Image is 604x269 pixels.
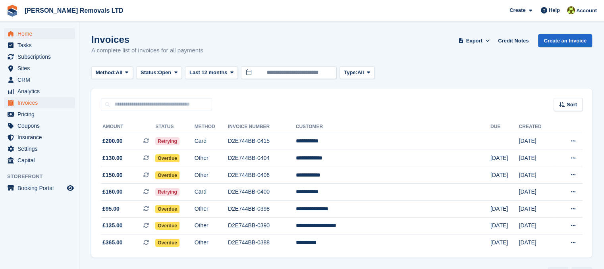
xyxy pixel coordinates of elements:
[17,74,65,85] span: CRM
[4,97,75,108] a: menu
[4,109,75,120] a: menu
[91,66,133,79] button: Method: All
[228,184,296,201] td: D2E744BB-0400
[490,217,519,234] td: [DATE]
[519,167,556,184] td: [DATE]
[17,155,65,166] span: Capital
[4,51,75,62] a: menu
[17,86,65,97] span: Analytics
[17,120,65,131] span: Coupons
[4,132,75,143] a: menu
[519,234,556,251] td: [DATE]
[357,69,364,77] span: All
[4,86,75,97] a: menu
[567,6,575,14] img: Sean Glenn
[195,217,228,234] td: Other
[91,34,203,45] h1: Invoices
[155,137,179,145] span: Retrying
[490,167,519,184] td: [DATE]
[195,121,228,133] th: Method
[228,201,296,218] td: D2E744BB-0398
[4,143,75,154] a: menu
[17,51,65,62] span: Subscriptions
[158,69,171,77] span: Open
[17,63,65,74] span: Sites
[4,40,75,51] a: menu
[519,121,556,133] th: Created
[490,150,519,167] td: [DATE]
[195,184,228,201] td: Card
[466,37,482,45] span: Export
[17,132,65,143] span: Insurance
[17,143,65,154] span: Settings
[519,217,556,234] td: [DATE]
[141,69,158,77] span: Status:
[21,4,127,17] a: [PERSON_NAME] Removals LTD
[4,28,75,39] a: menu
[17,28,65,39] span: Home
[102,205,120,213] span: £95.00
[195,133,228,150] td: Card
[4,183,75,194] a: menu
[17,97,65,108] span: Invoices
[189,69,227,77] span: Last 12 months
[136,66,182,79] button: Status: Open
[549,6,560,14] span: Help
[17,183,65,194] span: Booking Portal
[490,201,519,218] td: [DATE]
[155,188,179,196] span: Retrying
[155,222,179,230] span: Overdue
[102,171,123,179] span: £150.00
[228,167,296,184] td: D2E744BB-0406
[4,120,75,131] a: menu
[155,205,179,213] span: Overdue
[17,40,65,51] span: Tasks
[576,7,597,15] span: Account
[228,234,296,251] td: D2E744BB-0388
[195,234,228,251] td: Other
[340,66,374,79] button: Type: All
[228,217,296,234] td: D2E744BB-0390
[102,137,123,145] span: £200.00
[66,183,75,193] a: Preview store
[228,133,296,150] td: D2E744BB-0415
[519,150,556,167] td: [DATE]
[102,188,123,196] span: £160.00
[195,167,228,184] td: Other
[519,133,556,150] td: [DATE]
[7,173,79,181] span: Storefront
[96,69,116,77] span: Method:
[519,201,556,218] td: [DATE]
[567,101,577,109] span: Sort
[91,46,203,55] p: A complete list of invoices for all payments
[509,6,525,14] span: Create
[195,150,228,167] td: Other
[195,201,228,218] td: Other
[4,63,75,74] a: menu
[495,34,532,47] a: Credit Notes
[490,234,519,251] td: [DATE]
[102,238,123,247] span: £365.00
[155,154,179,162] span: Overdue
[116,69,123,77] span: All
[4,155,75,166] a: menu
[519,184,556,201] td: [DATE]
[228,121,296,133] th: Invoice Number
[101,121,155,133] th: Amount
[4,74,75,85] a: menu
[102,154,123,162] span: £130.00
[6,5,18,17] img: stora-icon-8386f47178a22dfd0bd8f6a31ec36ba5ce8667c1dd55bd0f319d3a0aa187defe.svg
[490,121,519,133] th: Due
[17,109,65,120] span: Pricing
[344,69,357,77] span: Type:
[457,34,492,47] button: Export
[228,150,296,167] td: D2E744BB-0404
[296,121,490,133] th: Customer
[155,121,194,133] th: Status
[155,171,179,179] span: Overdue
[102,221,123,230] span: £135.00
[538,34,592,47] a: Create an Invoice
[185,66,238,79] button: Last 12 months
[155,239,179,247] span: Overdue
